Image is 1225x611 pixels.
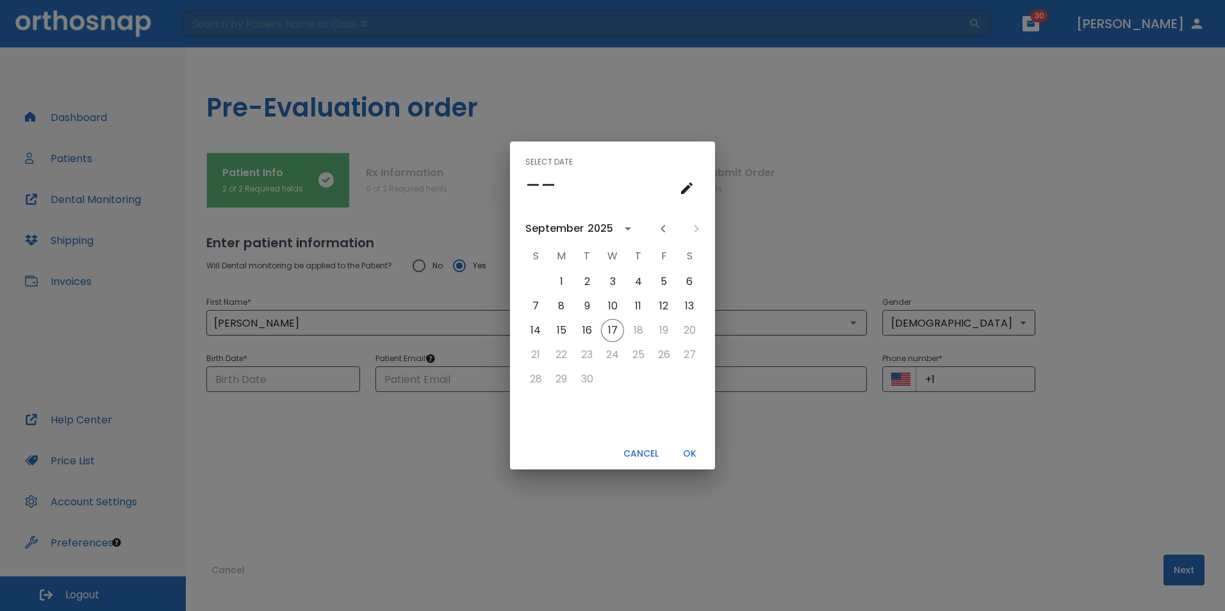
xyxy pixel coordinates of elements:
[652,218,674,240] button: Previous month
[601,295,624,318] button: Sep 10, 2025
[678,270,701,293] button: Sep 6, 2025
[652,270,675,293] button: Sep 5, 2025
[601,270,624,293] button: Sep 3, 2025
[524,243,547,269] span: S
[525,172,556,199] h4: ––
[652,243,675,269] span: F
[588,221,613,236] div: 2025
[678,295,701,318] button: Sep 13, 2025
[618,443,664,464] button: Cancel
[678,243,701,269] span: S
[550,270,573,293] button: Sep 1, 2025
[575,243,598,269] span: T
[601,319,624,342] button: Sep 17, 2025
[627,270,650,293] button: Sep 4, 2025
[652,295,675,318] button: Sep 12, 2025
[627,295,650,318] button: Sep 11, 2025
[627,243,650,269] span: T
[575,319,598,342] button: Sep 16, 2025
[524,295,547,318] button: Sep 7, 2025
[601,243,624,269] span: W
[575,295,598,318] button: Sep 9, 2025
[674,175,700,201] button: calendar view is open, go to text input view
[550,243,573,269] span: M
[617,218,639,240] button: calendar view is open, switch to year view
[525,152,573,172] span: Select date
[525,221,584,236] div: September
[524,319,547,342] button: Sep 14, 2025
[550,319,573,342] button: Sep 15, 2025
[575,270,598,293] button: Sep 2, 2025
[550,295,573,318] button: Sep 8, 2025
[669,443,710,464] button: OK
